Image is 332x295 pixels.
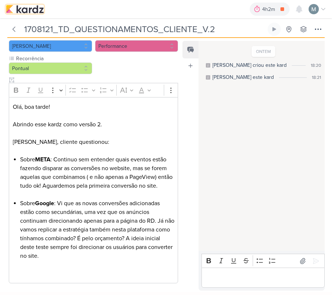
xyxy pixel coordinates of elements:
[312,74,321,81] div: 18:21
[212,61,287,69] div: [PERSON_NAME] criou este kard
[9,40,92,52] button: [PERSON_NAME]
[35,200,54,207] strong: Google
[9,62,92,74] button: Pontual
[212,73,274,81] div: [PERSON_NAME] este kard
[35,156,50,163] strong: META
[9,83,178,97] div: Editor toolbar
[309,4,319,14] img: Mariana Amorim
[311,62,321,69] div: 18:20
[201,254,325,268] div: Editor toolbar
[15,55,92,62] label: Recorrência
[201,268,325,288] div: Editor editing area: main
[9,97,178,284] div: Editor editing area: main
[6,5,44,14] img: kardz.app
[13,103,174,155] p: Olá, boa tarde! Abrindo esse kardz como versão 2. [PERSON_NAME], cliente questionou:
[262,5,277,13] div: 4h2m
[22,23,266,36] input: Kard Sem Título
[271,26,277,32] div: Ligar relógio
[20,199,174,260] li: Sobre : Vi que as novas conversões adicionadas estão como secundárias, uma vez que os anúncios co...
[95,40,178,52] button: Performance
[20,155,174,199] li: Sobre : Continuo sem entender quais eventos estão fazendo disparar as conversões no website, mas ...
